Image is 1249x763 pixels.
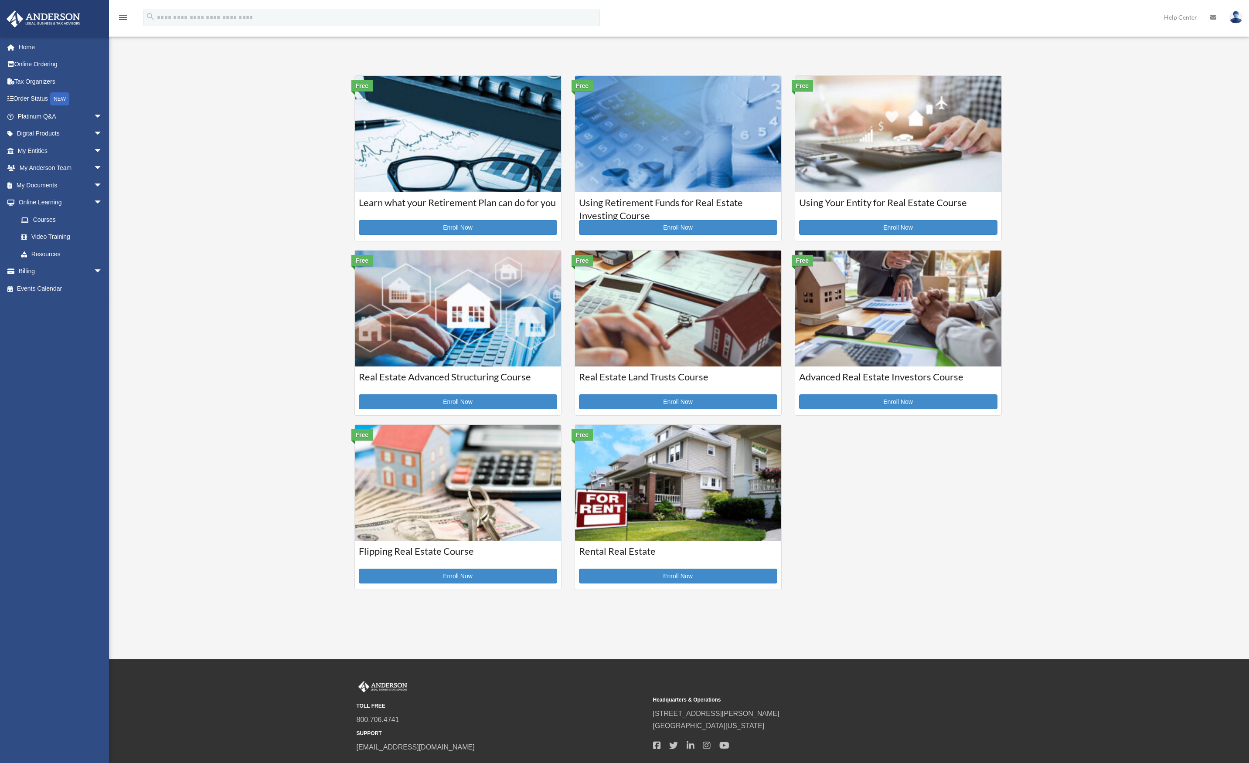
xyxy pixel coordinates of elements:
[799,220,997,235] a: Enroll Now
[6,56,116,73] a: Online Ordering
[6,263,116,280] a: Billingarrow_drop_down
[579,370,777,392] h3: Real Estate Land Trusts Course
[6,73,116,90] a: Tax Organizers
[572,80,593,92] div: Free
[1229,11,1242,24] img: User Pic
[579,220,777,235] a: Enroll Now
[357,702,647,711] small: TOLL FREE
[799,370,997,392] h3: Advanced Real Estate Investors Course
[6,142,116,159] a: My Entitiesarrow_drop_down
[579,394,777,409] a: Enroll Now
[359,569,557,583] a: Enroll Now
[94,159,111,177] span: arrow_drop_down
[4,10,83,27] img: Anderson Advisors Platinum Portal
[799,394,997,409] a: Enroll Now
[50,92,69,105] div: NEW
[6,108,116,125] a: Platinum Q&Aarrow_drop_down
[118,12,128,23] i: menu
[359,394,557,409] a: Enroll Now
[359,196,557,218] h3: Learn what your Retirement Plan can do for you
[6,90,116,108] a: Order StatusNEW
[792,255,813,266] div: Free
[572,255,593,266] div: Free
[357,743,475,751] a: [EMAIL_ADDRESS][DOMAIN_NAME]
[359,220,557,235] a: Enroll Now
[357,729,647,738] small: SUPPORT
[12,211,111,228] a: Courses
[357,716,399,723] a: 800.706.4741
[94,125,111,143] span: arrow_drop_down
[94,194,111,212] span: arrow_drop_down
[579,196,777,218] h3: Using Retirement Funds for Real Estate Investing Course
[94,108,111,125] span: arrow_drop_down
[6,280,116,297] a: Events Calendar
[12,228,116,246] a: Video Training
[653,710,779,717] a: [STREET_ADDRESS][PERSON_NAME]
[6,125,116,142] a: Digital Productsarrow_drop_down
[653,695,943,705] small: Headquarters & Operations
[6,38,116,56] a: Home
[351,80,373,92] div: Free
[351,255,373,266] div: Free
[572,429,593,441] div: Free
[359,370,557,392] h3: Real Estate Advanced Structuring Course
[146,12,155,21] i: search
[6,176,116,194] a: My Documentsarrow_drop_down
[359,545,557,566] h3: Flipping Real Estate Course
[579,569,777,583] a: Enroll Now
[94,176,111,194] span: arrow_drop_down
[357,681,409,692] img: Anderson Advisors Platinum Portal
[579,545,777,566] h3: Rental Real Estate
[653,722,765,729] a: [GEOGRAPHIC_DATA][US_STATE]
[6,194,116,211] a: Online Learningarrow_drop_down
[94,263,111,281] span: arrow_drop_down
[12,245,116,263] a: Resources
[118,15,128,23] a: menu
[792,80,813,92] div: Free
[6,159,116,177] a: My Anderson Teamarrow_drop_down
[351,429,373,441] div: Free
[94,142,111,160] span: arrow_drop_down
[799,196,997,218] h3: Using Your Entity for Real Estate Course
